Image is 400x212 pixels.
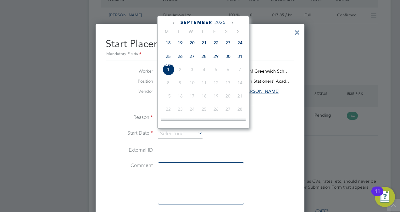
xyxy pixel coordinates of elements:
[186,77,198,89] span: 10
[162,50,174,62] span: 25
[220,29,232,34] span: S
[198,64,210,75] span: 4
[232,29,244,34] span: S
[210,37,222,49] span: 22
[208,29,220,34] span: F
[241,78,291,84] span: Leigh Stationers' Acad…
[173,29,185,34] span: T
[210,50,222,62] span: 29
[186,90,198,102] span: 17
[222,37,234,49] span: 23
[198,103,210,115] span: 25
[162,117,174,129] span: 29
[234,77,246,89] span: 14
[119,78,153,84] label: Position
[162,90,174,102] span: 15
[161,29,173,34] span: M
[174,64,186,75] span: 2
[162,64,174,67] span: Sep
[222,77,234,89] span: 13
[119,68,153,74] label: Worker
[243,88,280,94] span: [PERSON_NAME]
[186,37,198,49] span: 20
[174,37,186,49] span: 19
[174,90,186,102] span: 16
[174,117,186,129] span: 30
[174,50,186,62] span: 26
[106,33,294,58] h2: Start Placement 301709
[234,50,246,62] span: 31
[222,50,234,62] span: 30
[186,50,198,62] span: 27
[210,90,222,102] span: 19
[210,103,222,115] span: 26
[222,103,234,115] span: 27
[162,103,174,115] span: 22
[210,77,222,89] span: 12
[185,29,197,34] span: W
[162,64,174,75] span: 1
[198,90,210,102] span: 18
[198,37,210,49] span: 21
[198,77,210,89] span: 11
[222,90,234,102] span: 20
[222,64,234,75] span: 6
[162,77,174,89] span: 8
[181,20,212,25] span: September
[106,114,153,121] label: Reason
[375,191,380,199] div: 11
[197,29,208,34] span: T
[186,64,198,75] span: 3
[214,20,226,25] span: 2025
[198,50,210,62] span: 28
[234,37,246,49] span: 24
[375,187,395,207] button: Open Resource Center, 11 new notifications
[174,103,186,115] span: 23
[186,103,198,115] span: 24
[174,77,186,89] span: 9
[119,88,153,94] label: Vendor
[210,64,222,75] span: 5
[106,51,294,58] div: Mandatory Fields
[162,37,174,49] span: 18
[106,162,153,169] label: Comment
[234,64,246,75] span: 7
[106,147,153,153] label: External ID
[234,103,246,115] span: 28
[234,90,246,102] span: 21
[106,130,153,137] label: Start Date
[237,68,289,74] span: G4S FM Greenwich Sch…
[158,129,203,139] input: Select one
